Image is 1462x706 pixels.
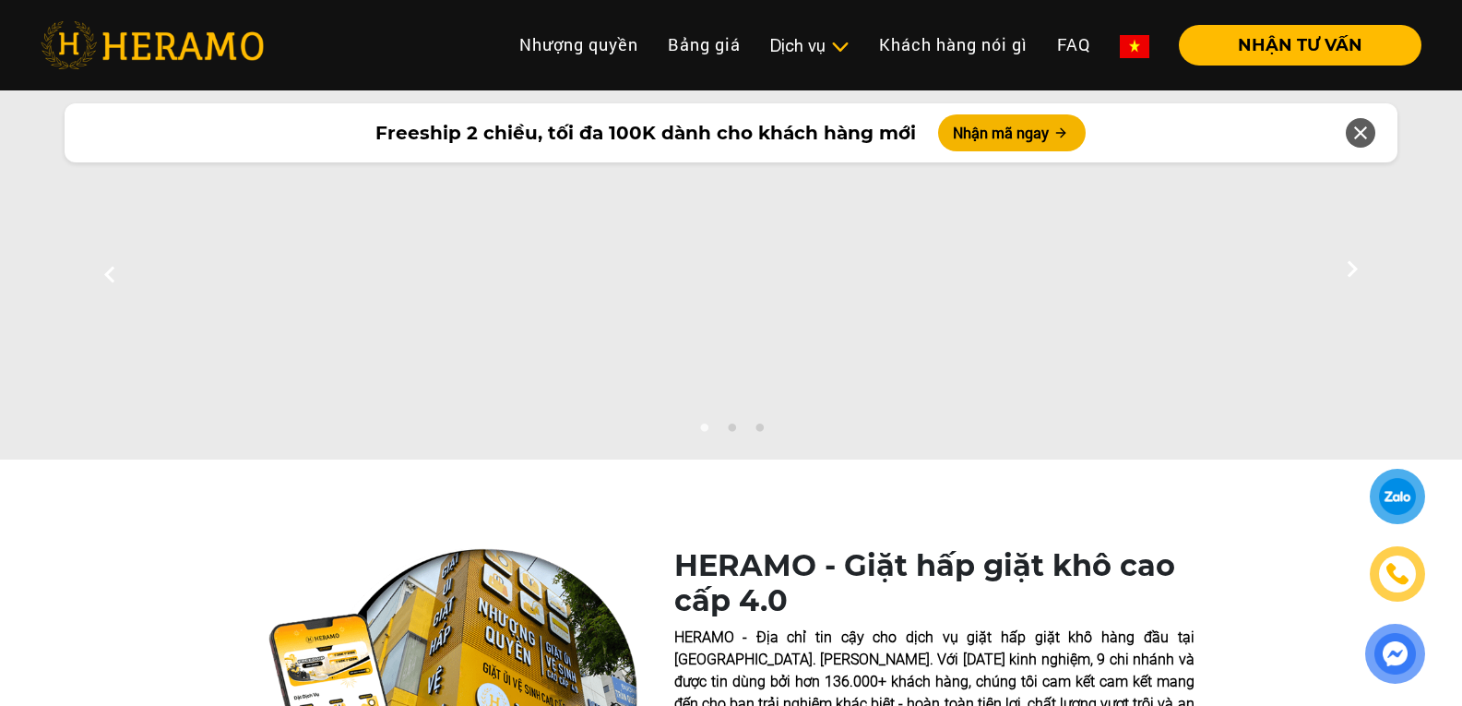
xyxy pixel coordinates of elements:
[864,25,1042,65] a: Khách hàng nói gì
[505,25,653,65] a: Nhượng quyền
[1372,548,1422,599] a: phone-icon
[750,423,768,441] button: 3
[41,21,264,69] img: heramo-logo.png
[830,38,850,56] img: subToggleIcon
[695,423,713,441] button: 1
[938,114,1086,151] button: Nhận mã ngay
[1387,564,1408,584] img: phone-icon
[770,33,850,58] div: Dịch vụ
[653,25,755,65] a: Bảng giá
[1042,25,1105,65] a: FAQ
[375,119,916,147] span: Freeship 2 chiều, tối đa 100K dành cho khách hàng mới
[674,548,1195,619] h1: HERAMO - Giặt hấp giặt khô cao cấp 4.0
[1179,25,1421,66] button: NHẬN TƯ VẤN
[1120,35,1149,58] img: vn-flag.png
[722,423,741,441] button: 2
[1164,37,1421,54] a: NHẬN TƯ VẤN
